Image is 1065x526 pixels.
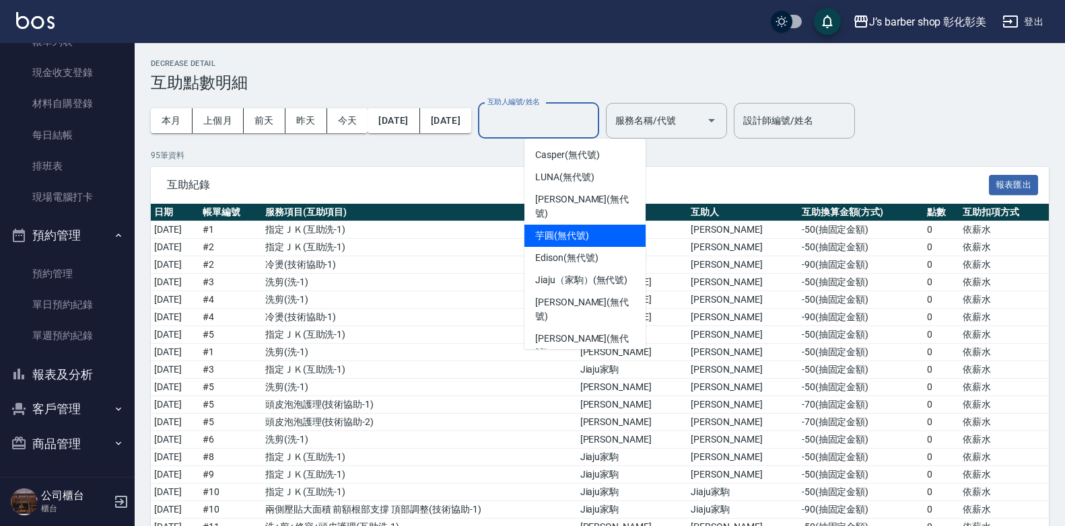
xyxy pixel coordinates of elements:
[535,295,635,324] span: [PERSON_NAME] (無代號)
[199,204,262,221] th: 帳單編號
[151,344,199,361] td: [DATE]
[577,414,688,431] td: [PERSON_NAME]
[199,431,262,449] td: # 6
[262,501,577,519] td: 兩側壓貼大面積 前額根部支撐 頂部調整 ( 技術協助-1 )
[535,229,589,243] span: 芋圓 (無代號)
[262,361,577,379] td: 指定ＪＫ ( 互助洗-1 )
[5,258,129,289] a: 預約管理
[5,289,129,320] a: 單日預約紀錄
[167,178,989,192] span: 互助紀錄
[687,414,798,431] td: [PERSON_NAME]
[869,13,986,30] div: J’s barber shop 彰化彰美
[577,379,688,396] td: [PERSON_NAME]
[262,344,577,361] td: 洗剪 ( 洗-1 )
[262,291,577,309] td: 洗剪 ( 洗-1 )
[798,291,924,309] td: -50 ( 抽固定金額 )
[687,309,798,326] td: [PERSON_NAME]
[535,170,594,184] span: LUNA (無代號)
[959,221,1049,239] td: 依薪水
[262,449,577,466] td: 指定ＪＫ ( 互助洗-1 )
[687,256,798,274] td: [PERSON_NAME]
[16,12,55,29] img: Logo
[959,466,1049,484] td: 依薪水
[487,97,540,107] label: 互助人編號/姓名
[199,361,262,379] td: # 3
[151,379,199,396] td: [DATE]
[924,379,960,396] td: 0
[151,204,199,221] th: 日期
[798,309,924,326] td: -90 ( 抽固定金額 )
[262,204,577,221] th: 服務項目(互助項目)
[535,251,598,265] span: Edison (無代號)
[959,431,1049,449] td: 依薪水
[924,274,960,291] td: 0
[199,379,262,396] td: # 5
[959,204,1049,221] th: 互助扣項方式
[687,204,798,221] th: 互助人
[687,396,798,414] td: [PERSON_NAME]
[924,344,960,361] td: 0
[687,326,798,344] td: [PERSON_NAME]
[577,344,688,361] td: [PERSON_NAME]
[199,239,262,256] td: # 2
[199,344,262,361] td: # 1
[151,501,199,519] td: [DATE]
[798,379,924,396] td: -50 ( 抽固定金額 )
[798,501,924,519] td: -90 ( 抽固定金額 )
[5,151,129,182] a: 排班表
[989,175,1039,196] button: 報表匯出
[199,309,262,326] td: # 4
[151,449,199,466] td: [DATE]
[151,239,199,256] td: [DATE]
[199,291,262,309] td: # 4
[262,414,577,431] td: 頭皮泡泡護理 ( 技術協助-2 )
[199,449,262,466] td: # 8
[959,414,1049,431] td: 依薪水
[924,221,960,239] td: 0
[199,396,262,414] td: # 5
[989,178,1039,190] a: 報表匯出
[535,273,627,287] span: Jiaju（家駒） (無代號)
[151,59,1049,68] h2: Decrease Detail
[199,256,262,274] td: # 2
[924,501,960,519] td: 0
[924,414,960,431] td: 0
[959,344,1049,361] td: 依薪水
[535,332,635,360] span: [PERSON_NAME] (無代號)
[798,326,924,344] td: -50 ( 抽固定金額 )
[924,309,960,326] td: 0
[687,501,798,519] td: Jiaju家駒
[687,431,798,449] td: [PERSON_NAME]
[924,326,960,344] td: 0
[798,361,924,379] td: -50 ( 抽固定金額 )
[687,484,798,501] td: Jiaju家駒
[262,239,577,256] td: 指定ＪＫ ( 互助洗-1 )
[41,502,110,515] p: 櫃台
[420,108,471,133] button: [DATE]
[687,449,798,466] td: [PERSON_NAME]
[959,256,1049,274] td: 依薪水
[798,256,924,274] td: -90 ( 抽固定金額 )
[262,274,577,291] td: 洗剪 ( 洗-1 )
[5,391,129,426] button: 客戶管理
[285,108,327,133] button: 昨天
[244,108,285,133] button: 前天
[687,361,798,379] td: [PERSON_NAME]
[959,501,1049,519] td: 依薪水
[924,291,960,309] td: 0
[814,8,841,35] button: save
[577,396,688,414] td: [PERSON_NAME]
[959,291,1049,309] td: 依薪水
[11,488,38,515] img: Person
[262,326,577,344] td: 指定ＪＫ ( 互助洗-1 )
[959,361,1049,379] td: 依薪水
[5,426,129,461] button: 商品管理
[262,309,577,326] td: 冷燙 ( 技術協助-1 )
[798,221,924,239] td: -50 ( 抽固定金額 )
[687,221,798,239] td: [PERSON_NAME]
[5,88,129,119] a: 材料自購登錄
[798,239,924,256] td: -50 ( 抽固定金額 )
[199,221,262,239] td: # 1
[798,396,924,414] td: -70 ( 抽固定金額 )
[262,431,577,449] td: 洗剪 ( 洗-1 )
